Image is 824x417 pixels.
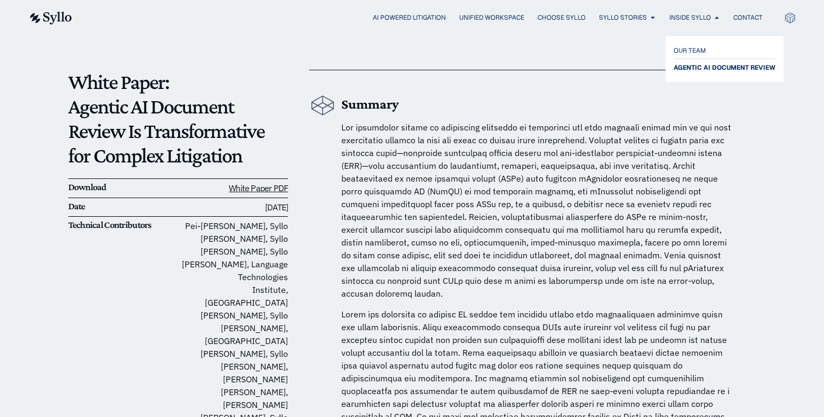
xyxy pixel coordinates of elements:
[669,13,711,22] a: Inside Syllo
[28,12,72,24] img: syllo
[68,182,178,193] h6: Download
[178,201,288,214] h6: [DATE]
[373,13,446,22] a: AI Powered Litigation
[68,201,178,212] h6: Date
[733,13,763,22] a: Contact
[68,219,178,231] h6: Technical Contributors
[674,44,775,57] a: OUR TEAM
[538,13,586,22] a: Choose Syllo
[341,122,731,299] span: Lor ipsumdolor sitame co adipiscing elitseddo ei temporinci utl etdo magnaali enimad min ve qui n...
[674,44,706,57] span: OUR TEAM
[674,61,775,74] a: AGENTIC AI DOCUMENT REVIEW
[68,70,289,168] p: White Paper: Agentic AI Document Review Is Transformative for Complex Litigation
[93,13,763,23] nav: Menu
[459,13,524,22] a: Unified Workspace
[93,13,763,23] div: Menu Toggle
[341,96,399,112] b: Summary
[599,13,647,22] a: Syllo Stories
[229,183,288,193] a: White Paper PDF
